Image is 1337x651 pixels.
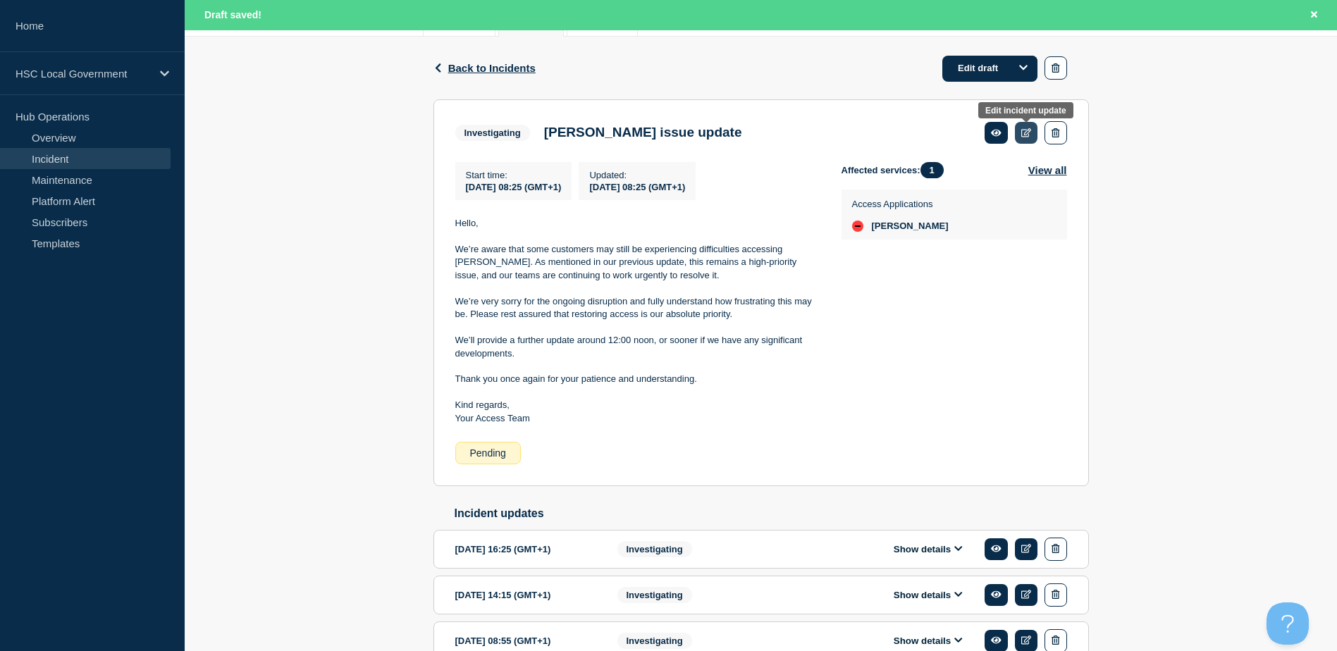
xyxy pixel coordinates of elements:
[872,221,949,232] span: [PERSON_NAME]
[852,221,863,232] div: down
[889,543,967,555] button: Show details
[455,583,596,607] div: [DATE] 14:15 (GMT+1)
[1267,602,1309,645] iframe: Help Scout Beacon - Open
[852,199,949,209] p: Access Applications
[589,170,685,180] p: Updated :
[433,62,536,74] button: Back to Incidents
[204,9,261,20] span: Draft saved!
[1028,162,1067,178] button: View all
[920,162,944,178] span: 1
[455,507,1089,520] h2: Incident updates
[942,56,1037,82] a: Edit draft
[544,125,742,140] h3: [PERSON_NAME] issue update
[455,373,819,385] p: Thank you once again for your patience and understanding.
[455,442,521,464] div: Pending
[985,106,1066,116] div: Edit incident update
[455,125,530,141] span: Investigating
[455,217,819,230] p: Hello,
[889,589,967,601] button: Show details
[889,635,967,647] button: Show details
[466,182,562,192] span: [DATE] 08:25 (GMT+1)
[455,399,819,411] p: Kind regards,
[455,243,819,282] p: We’re aware that some customers may still be experiencing difficulties accessing [PERSON_NAME]. A...
[589,180,685,192] div: [DATE] 08:25 (GMT+1)
[466,170,562,180] p: Start time :
[455,295,819,321] p: We’re very sorry for the ongoing disruption and fully understand how frustrating this may be. Ple...
[617,541,692,557] span: Investigating
[1305,7,1323,23] button: Close banner
[1009,56,1037,81] button: Options
[448,62,536,74] span: Back to Incidents
[455,538,596,561] div: [DATE] 16:25 (GMT+1)
[455,412,819,425] p: Your Access Team
[617,587,692,603] span: Investigating
[455,334,819,360] p: We’ll provide a further update around 12:00 noon, or sooner if we have any significant developments.
[842,162,951,178] span: Affected services:
[617,633,692,649] span: Investigating
[16,68,151,80] p: HSC Local Government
